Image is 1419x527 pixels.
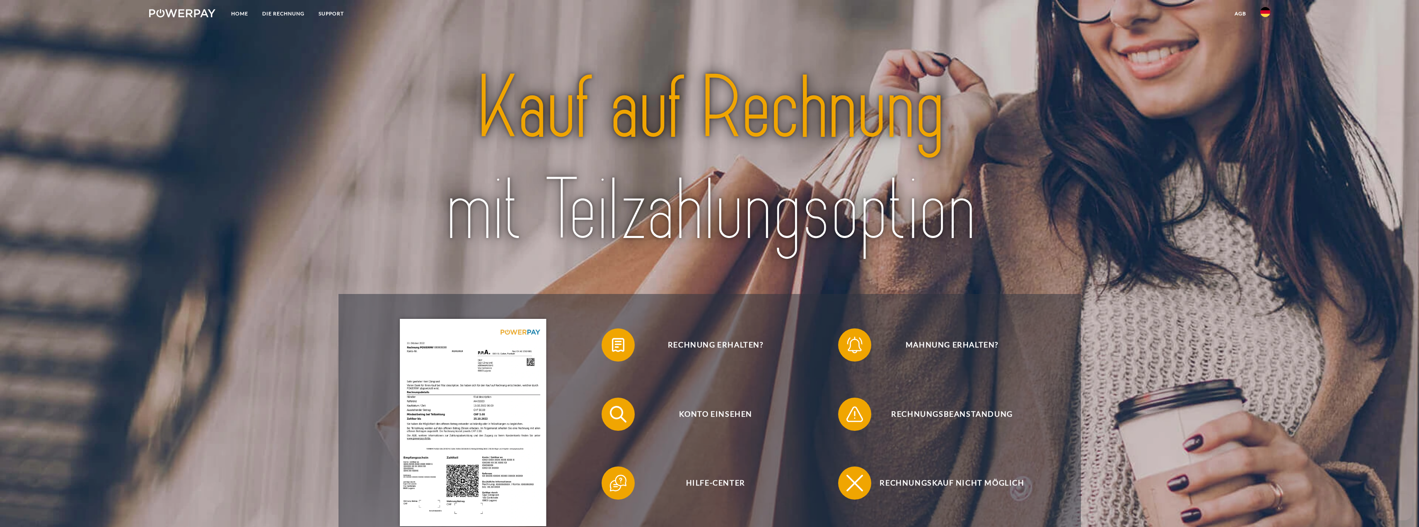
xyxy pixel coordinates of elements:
[838,466,1054,500] button: Rechnungskauf nicht möglich
[608,404,629,425] img: qb_search.svg
[602,398,817,431] button: Konto einsehen
[844,335,865,355] img: qb_bell.svg
[614,466,817,500] span: Hilfe-Center
[844,404,865,425] img: qb_warning.svg
[844,473,865,493] img: qb_close.svg
[400,319,546,526] img: single_invoice_powerpay_de.jpg
[608,335,629,355] img: qb_bill.svg
[838,398,1054,431] button: Rechnungsbeanstandung
[312,6,351,21] a: SUPPORT
[382,53,1038,267] img: title-powerpay_de.svg
[851,466,1054,500] span: Rechnungskauf nicht möglich
[608,473,629,493] img: qb_help.svg
[838,328,1054,362] button: Mahnung erhalten?
[149,9,216,17] img: logo-powerpay-white.svg
[851,398,1054,431] span: Rechnungsbeanstandung
[1260,7,1270,17] img: de
[614,398,817,431] span: Konto einsehen
[1228,6,1253,21] a: agb
[255,6,312,21] a: DIE RECHNUNG
[602,328,817,362] button: Rechnung erhalten?
[224,6,255,21] a: Home
[602,466,817,500] button: Hilfe-Center
[1386,494,1412,520] iframe: Schaltfläche zum Öffnen des Messaging-Fensters
[851,328,1054,362] span: Mahnung erhalten?
[614,328,817,362] span: Rechnung erhalten?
